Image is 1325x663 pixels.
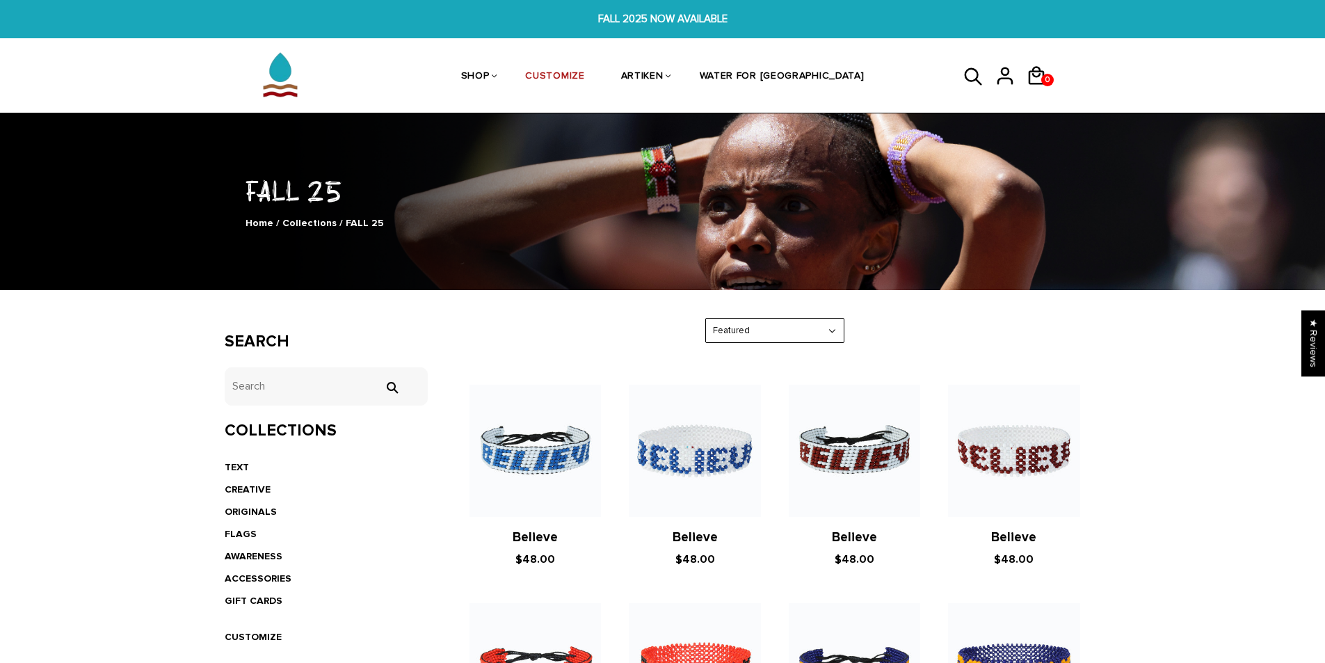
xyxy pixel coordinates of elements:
[700,40,865,114] a: WATER FOR [GEOGRAPHIC_DATA]
[225,484,271,495] a: CREATIVE
[276,217,280,229] span: /
[346,217,384,229] span: FALL 25
[225,421,428,441] h3: Collections
[1026,90,1057,93] a: 0
[675,552,715,566] span: $48.00
[378,381,405,394] input: Search
[225,528,257,540] a: FLAGS
[282,217,337,229] a: Collections
[621,40,664,114] a: ARTIKEN
[515,552,555,566] span: $48.00
[225,332,428,352] h3: Search
[225,573,291,584] a: ACCESSORIES
[225,367,428,406] input: Search
[225,595,282,607] a: GIFT CARDS
[513,529,558,545] a: Believe
[225,506,277,518] a: ORIGINALS
[835,552,874,566] span: $48.00
[225,461,249,473] a: TEXT
[406,11,920,27] span: FALL 2025 NOW AVAILABLE
[246,217,273,229] a: Home
[1042,70,1053,90] span: 0
[225,631,282,643] a: CUSTOMIZE
[832,529,877,545] a: Believe
[225,172,1101,209] h1: FALL 25
[339,217,343,229] span: /
[461,40,490,114] a: SHOP
[525,40,584,114] a: CUSTOMIZE
[1301,310,1325,376] div: Click to open Judge.me floating reviews tab
[994,552,1034,566] span: $48.00
[225,550,282,562] a: AWARENESS
[991,529,1036,545] a: Believe
[673,529,718,545] a: Believe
